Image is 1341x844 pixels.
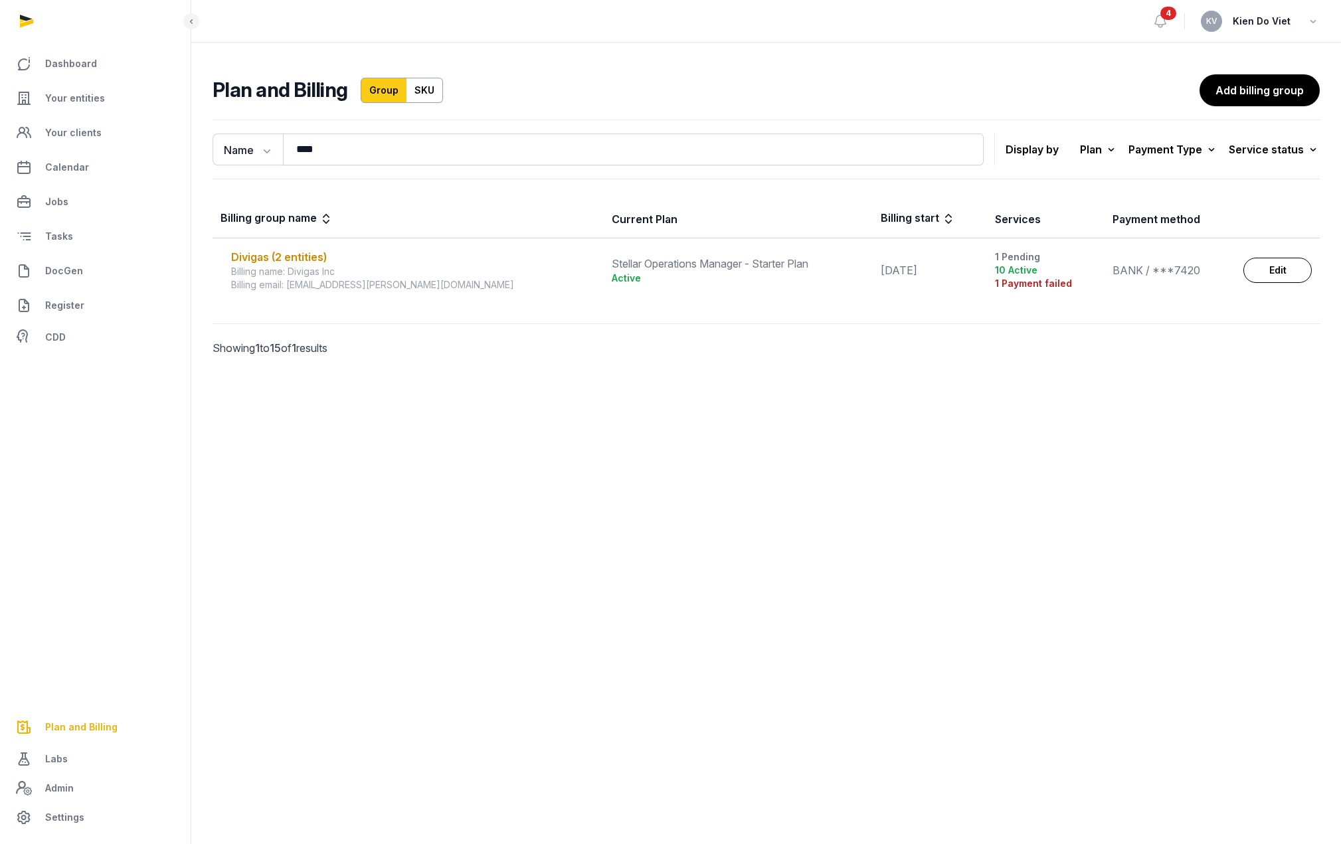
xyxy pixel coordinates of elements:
div: Divigas (2 entities) [231,249,596,265]
span: KV [1206,17,1217,25]
a: Calendar [11,151,180,183]
span: Admin [45,780,74,796]
button: KV [1201,11,1222,32]
a: Your clients [11,117,180,149]
a: Settings [11,802,180,833]
div: Services [995,211,1041,227]
a: Plan and Billing [11,711,180,743]
div: Active [612,272,865,285]
a: Edit [1243,258,1312,283]
div: Payment method [1113,211,1200,227]
div: 1 Pending [995,250,1097,264]
span: 1 [255,341,260,355]
span: Kien Do Viet [1233,13,1291,29]
span: Tasks [45,228,73,244]
button: Name [213,133,283,165]
a: Dashboard [11,48,180,80]
a: Group [361,78,407,103]
a: DocGen [11,255,180,287]
span: 1 [292,341,296,355]
a: Jobs [11,186,180,218]
a: Admin [11,775,180,802]
span: Settings [45,809,84,825]
div: Current Plan [612,211,677,227]
span: 4 [1160,7,1176,20]
span: CDD [45,329,66,345]
span: Your clients [45,125,102,141]
span: Labs [45,751,68,767]
div: Billing group name [221,210,333,228]
span: Dashboard [45,56,97,72]
span: 15 [270,341,281,355]
p: Showing to of results [213,324,474,372]
div: Stellar Operations Manager - Starter Plan [612,256,865,272]
div: 1 Payment failed [995,277,1097,290]
div: Payment Type [1128,140,1218,159]
div: Service status [1229,140,1320,159]
td: [DATE] [873,238,987,303]
a: SKU [406,78,443,103]
div: Billing email: [EMAIL_ADDRESS][PERSON_NAME][DOMAIN_NAME] [231,278,596,292]
div: 10 Active [995,264,1097,277]
h2: Plan and Billing [213,78,347,103]
a: Your entities [11,82,180,114]
span: Jobs [45,194,68,210]
a: Tasks [11,220,180,252]
div: Billing name: Divigas Inc [231,265,596,278]
span: Your entities [45,90,105,106]
div: Billing start [881,210,955,228]
a: Register [11,290,180,321]
span: Plan and Billing [45,719,118,735]
a: Labs [11,743,180,775]
div: Plan [1080,140,1118,159]
a: CDD [11,324,180,351]
p: Display by [1006,139,1059,160]
span: Calendar [45,159,89,175]
span: DocGen [45,263,83,279]
span: Register [45,297,84,313]
a: Add billing group [1200,74,1320,106]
